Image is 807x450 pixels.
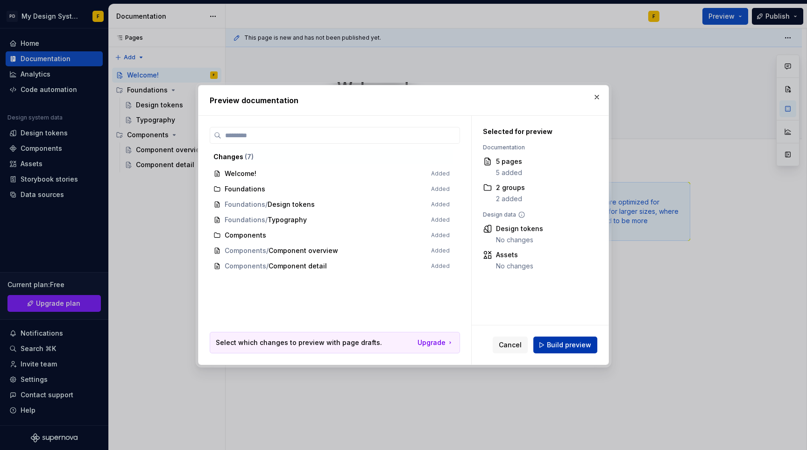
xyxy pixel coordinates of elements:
div: Selected for preview [483,127,587,136]
div: 2 groups [496,183,525,192]
a: Upgrade [418,338,454,347]
div: 5 pages [496,157,522,166]
div: No changes [496,235,543,245]
h2: Preview documentation [210,95,597,106]
div: Changes [213,152,450,162]
div: 5 added [496,168,522,177]
div: Documentation [483,144,587,151]
span: ( 7 ) [245,153,254,161]
div: Assets [496,250,533,260]
div: 2 added [496,194,525,204]
p: Select which changes to preview with page drafts. [216,338,382,347]
span: Build preview [547,340,591,350]
button: Cancel [493,337,528,353]
div: Design tokens [496,224,543,233]
div: Design data [483,211,587,218]
button: Build preview [533,337,597,353]
div: No changes [496,261,533,271]
span: Cancel [499,340,522,350]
